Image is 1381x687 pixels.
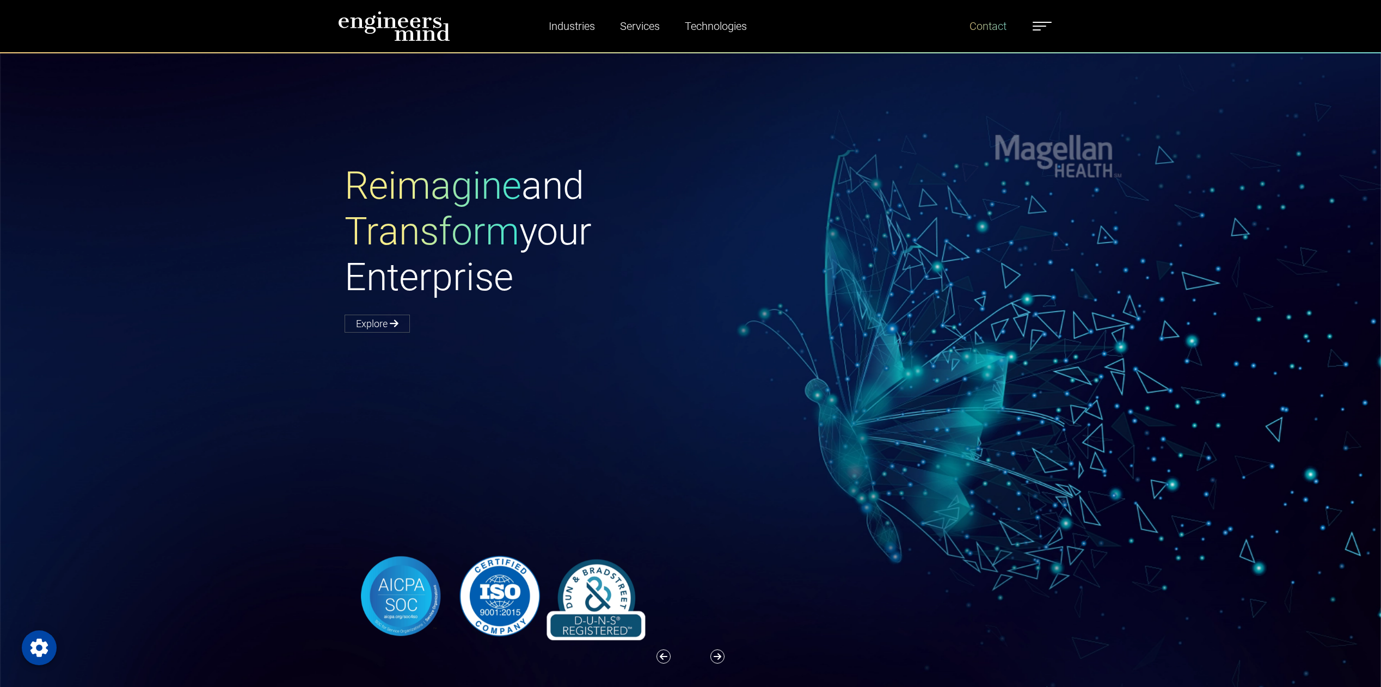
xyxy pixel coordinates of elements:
a: Explore [345,315,410,333]
span: Transform [345,209,519,254]
a: Industries [544,14,599,39]
a: Contact [965,14,1011,39]
img: logo [338,11,450,41]
a: Services [616,14,664,39]
h1: and your Enterprise [345,163,691,300]
span: Reimagine [345,163,521,208]
a: Technologies [680,14,751,39]
img: banner-logo [345,552,654,640]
